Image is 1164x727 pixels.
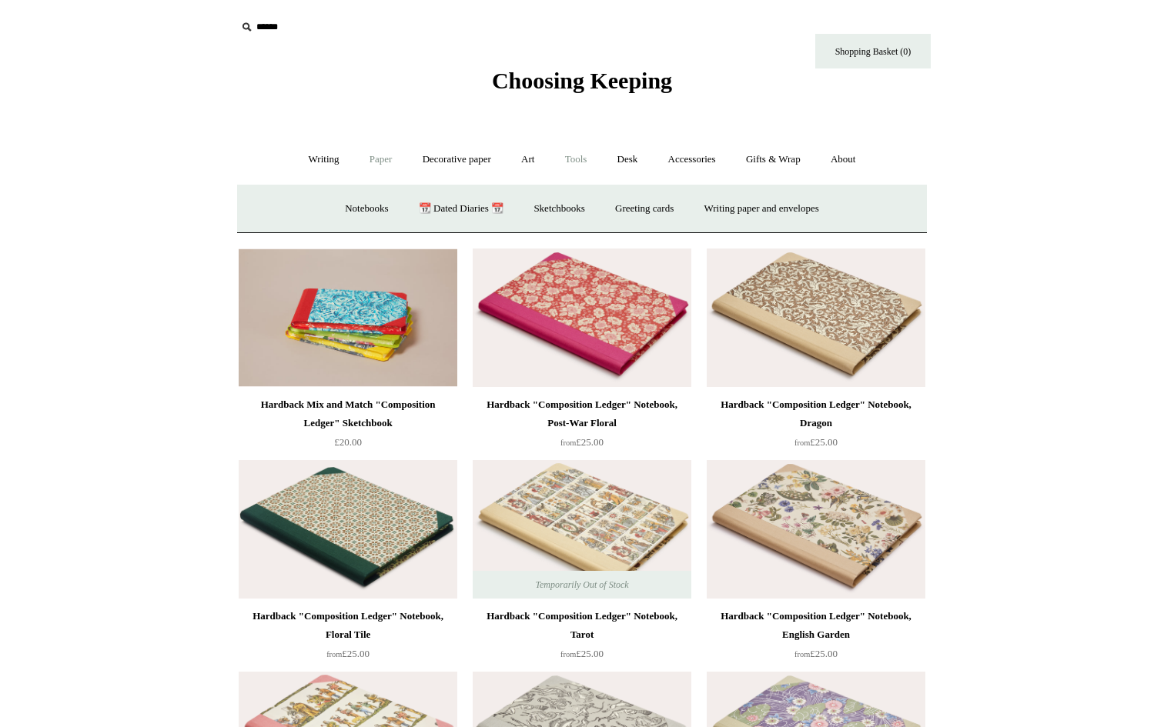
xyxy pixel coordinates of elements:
a: Writing [295,139,353,180]
span: £25.00 [560,436,604,448]
span: £25.00 [326,648,370,659]
a: Hardback "Composition Ledger" Notebook, Dragon Hardback "Composition Ledger" Notebook, Dragon [707,248,925,387]
a: Gifts & Wrap [732,139,814,180]
span: Temporarily Out of Stock [520,571,644,599]
a: Hardback "Composition Ledger" Notebook, Floral Tile from£25.00 [239,607,457,670]
img: Hardback "Composition Ledger" Notebook, Floral Tile [239,460,457,599]
span: from [794,439,810,447]
a: About [817,139,870,180]
a: Choosing Keeping [492,80,672,91]
span: £20.00 [334,436,362,448]
span: Choosing Keeping [492,68,672,93]
span: £25.00 [794,436,838,448]
span: from [560,650,576,659]
img: Hardback "Composition Ledger" Notebook, English Garden [707,460,925,599]
a: 📆 Dated Diaries 📆 [405,188,517,229]
div: Hardback Mix and Match "Composition Ledger" Sketchbook [242,395,453,432]
div: Hardback "Composition Ledger" Notebook, English Garden [711,607,921,644]
a: Hardback "Composition Ledger" Notebook, Tarot Hardback "Composition Ledger" Notebook, Tarot Tempo... [473,460,691,599]
a: Hardback "Composition Ledger" Notebook, Post-War Floral from£25.00 [473,395,691,459]
a: Tools [551,139,601,180]
a: Art [507,139,548,180]
a: Sketchbooks [520,188,598,229]
span: from [560,439,576,447]
a: Hardback "Composition Ledger" Notebook, Tarot from£25.00 [473,607,691,670]
span: £25.00 [794,648,838,659]
div: Hardback "Composition Ledger" Notebook, Tarot [477,607,687,644]
img: Hardback "Composition Ledger" Notebook, Dragon [707,248,925,387]
div: Hardback "Composition Ledger" Notebook, Dragon [711,395,921,432]
a: Notebooks [331,188,402,229]
a: Hardback "Composition Ledger" Notebook, Dragon from£25.00 [707,395,925,459]
a: Greeting cards [601,188,687,229]
a: Hardback Mix and Match "Composition Ledger" Sketchbook £20.00 [239,395,457,459]
a: Hardback "Composition Ledger" Notebook, English Garden from£25.00 [707,607,925,670]
a: Shopping Basket (0) [815,34,931,68]
span: £25.00 [560,648,604,659]
a: Hardback Mix and Match "Composition Ledger" Sketchbook Hardback Mix and Match "Composition Ledger... [239,248,457,387]
a: Hardback "Composition Ledger" Notebook, Floral Tile Hardback "Composition Ledger" Notebook, Flora... [239,460,457,599]
a: Decorative paper [409,139,505,180]
a: Paper [356,139,406,180]
div: Hardback "Composition Ledger" Notebook, Floral Tile [242,607,453,644]
a: Desk [604,139,652,180]
div: Hardback "Composition Ledger" Notebook, Post-War Floral [477,395,687,432]
a: Writing paper and envelopes [691,188,833,229]
span: from [326,650,342,659]
img: Hardback Mix and Match "Composition Ledger" Sketchbook [239,248,457,387]
a: Hardback "Composition Ledger" Notebook, English Garden Hardback "Composition Ledger" Notebook, En... [707,460,925,599]
img: Hardback "Composition Ledger" Notebook, Post-War Floral [473,248,691,387]
a: Hardback "Composition Ledger" Notebook, Post-War Floral Hardback "Composition Ledger" Notebook, P... [473,248,691,387]
span: from [794,650,810,659]
a: Accessories [654,139,730,180]
img: Hardback "Composition Ledger" Notebook, Tarot [473,460,691,599]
